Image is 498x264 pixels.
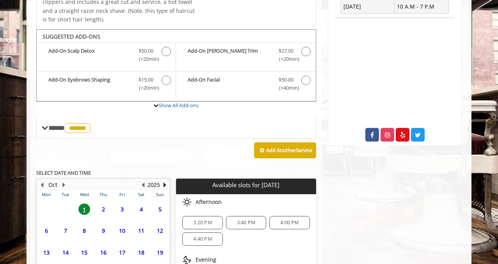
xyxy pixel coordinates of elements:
[188,76,270,92] b: Add-On Facial
[154,204,166,215] span: 5
[151,191,170,198] th: Sun
[56,220,75,241] td: Select day7
[116,247,128,258] span: 17
[274,55,297,63] span: (+20min )
[280,220,299,226] span: 4:00 PM
[132,241,150,263] td: Select day18
[48,181,57,189] button: Oct
[135,204,147,215] span: 4
[116,225,128,236] span: 10
[193,220,212,226] span: 3:20 PM
[94,220,112,241] td: Select day9
[113,191,132,198] th: Fri
[180,76,311,94] label: Add-On Facial
[196,257,216,263] span: Evening
[60,225,71,236] span: 7
[98,225,109,236] span: 9
[37,220,56,241] td: Select day6
[36,29,316,102] div: The Made Man Senior Barber Haircut Add-onS
[151,241,170,263] td: Select day19
[39,181,45,189] button: Previous Month
[41,247,52,258] span: 13
[254,142,316,159] button: Add AnotherService
[75,241,94,263] td: Select day15
[37,191,56,198] th: Mon
[41,47,172,65] label: Add-On Scalp Detox
[158,102,199,109] a: Show All Add-ons
[237,220,255,226] span: 3:40 PM
[56,241,75,263] td: Select day14
[139,47,153,55] span: $50.00
[188,47,270,63] b: Add-On [PERSON_NAME] Trim
[162,181,168,189] button: Next Year
[135,225,147,236] span: 11
[56,191,75,198] th: Tue
[41,225,52,236] span: 6
[196,199,222,205] span: Afternoon
[43,33,100,40] b: SUGGESTED ADD-ONS
[139,76,153,84] span: $15.00
[140,181,146,189] button: Previous Year
[132,191,150,198] th: Sat
[135,55,158,63] span: (+20min )
[75,198,94,220] td: Select day1
[148,181,160,189] button: 2025
[116,204,128,215] span: 3
[94,191,112,198] th: Thu
[135,84,158,92] span: (+20min )
[60,247,71,258] span: 14
[179,182,313,188] p: Available slots for [DATE]
[279,47,293,55] span: $27.00
[274,84,297,92] span: (+40min )
[151,198,170,220] td: Select day5
[132,198,150,220] td: Select day4
[98,204,109,215] span: 2
[279,76,293,84] span: $50.00
[226,216,266,229] div: 3:40 PM
[75,191,94,198] th: Wed
[182,197,192,207] img: afternoon slots
[180,47,311,65] label: Add-On Beard Trim
[48,47,131,63] b: Add-On Scalp Detox
[60,181,67,189] button: Next Month
[151,220,170,241] td: Select day12
[113,198,132,220] td: Select day3
[41,76,172,94] label: Add-On Eyebrows Shaping
[78,204,90,215] span: 1
[132,220,150,241] td: Select day11
[266,147,312,154] b: Add Another Service
[182,216,222,229] div: 3:20 PM
[269,216,309,229] div: 4:00 PM
[37,241,56,263] td: Select day13
[36,169,91,176] b: SELECT DATE AND TIME
[154,225,166,236] span: 12
[48,76,131,92] b: Add-On Eyebrows Shaping
[78,225,90,236] span: 8
[154,247,166,258] span: 19
[94,241,112,263] td: Select day16
[193,236,212,242] span: 4:40 PM
[113,241,132,263] td: Select day17
[75,220,94,241] td: Select day8
[135,247,147,258] span: 18
[113,220,132,241] td: Select day10
[94,198,112,220] td: Select day2
[78,247,90,258] span: 15
[98,247,109,258] span: 16
[182,232,222,246] div: 4:40 PM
